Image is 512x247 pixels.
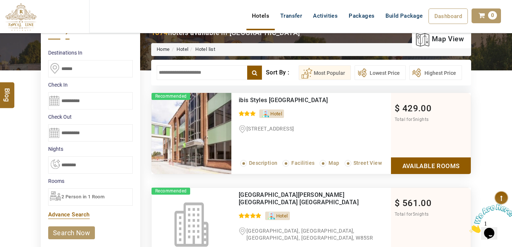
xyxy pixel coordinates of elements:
[48,81,133,88] label: Check In
[343,8,380,23] a: Packages
[466,201,512,236] iframe: chat widget
[413,212,415,217] span: 5
[239,191,359,206] a: [GEOGRAPHIC_DATA][PERSON_NAME] [GEOGRAPHIC_DATA] [GEOGRAPHIC_DATA]
[246,8,275,23] a: Hotels
[48,211,90,218] a: Advance Search
[299,65,351,80] button: Most Popular
[152,93,231,174] img: 294c78fd693a9caea4fd443cc8952946e8964e33.jpeg
[152,188,190,195] span: Recommended
[246,228,373,241] span: [GEOGRAPHIC_DATA], [GEOGRAPHIC_DATA], [GEOGRAPHIC_DATA], [GEOGRAPHIC_DATA], W85SR
[307,8,343,23] a: Activities
[3,3,6,9] span: 1
[395,212,429,217] span: Total for nights
[3,3,49,32] img: Chat attention grabber
[6,3,36,31] img: The Royal Line Holidays
[355,65,406,80] button: Lowest Price
[239,97,360,104] div: ibis Styles London Heathrow Airport
[328,160,339,166] span: Map
[488,11,497,20] span: 0
[48,49,133,56] label: Destinations In
[152,93,190,100] span: Recommended
[249,160,277,166] span: Description
[391,157,471,174] a: Show Rooms
[395,198,400,208] span: $
[402,198,431,208] span: 561.00
[266,65,299,80] div: Sort By :
[48,226,95,239] a: search now
[472,8,501,23] a: 0
[380,8,428,23] a: Build Package
[413,117,415,122] span: 5
[239,97,328,104] a: ibis Styles [GEOGRAPHIC_DATA]
[353,160,382,166] span: Street View
[395,117,429,122] span: Total for nights
[48,113,133,121] label: Check Out
[270,111,282,116] span: Hotel
[402,103,431,114] span: 429.00
[246,126,294,132] span: [STREET_ADDRESS]
[276,213,288,219] span: Hotel
[291,160,314,166] span: Facilities
[48,145,133,153] label: nights
[395,103,400,114] span: $
[434,13,462,20] span: Dashboard
[61,194,104,199] span: 2 Person in 1 Room
[239,191,360,206] div: Copthorne Tara Hotel London Kensington
[3,88,12,94] span: Blog
[409,65,462,80] button: Highest Price
[275,8,307,23] a: Transfer
[48,177,133,185] label: Rooms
